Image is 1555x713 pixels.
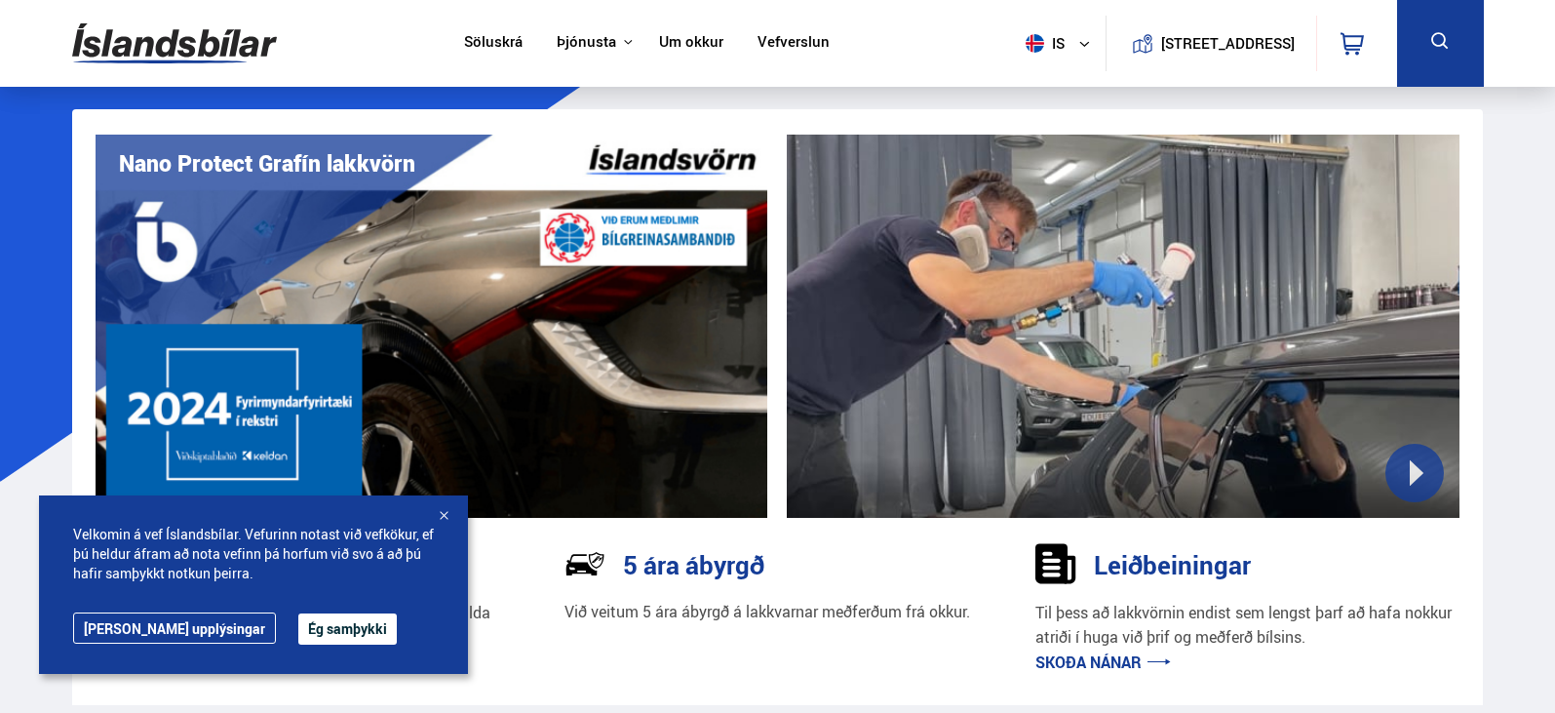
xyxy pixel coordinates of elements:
h3: Leiðbeiningar [1094,550,1251,579]
img: sDldwouBCQTERH5k.svg [1035,543,1076,584]
a: [PERSON_NAME] upplýsingar [73,613,276,644]
p: Til þess að lakkvörnin endist sem lengst þarf að hafa nokkur atriði í huga við þrif og meðferð bí... [1035,601,1461,651]
img: NP-R9RrMhXQFCiaa.svg [564,543,605,584]
img: G0Ugv5HjCgRt.svg [72,12,277,75]
p: Við veitum 5 ára ábyrgð á lakkvarnar meðferðum frá okkur. [564,601,970,623]
a: Skoða nánar [1035,652,1171,673]
h1: Nano Protect Grafín lakkvörn [119,150,415,177]
a: Söluskrá [464,33,523,54]
button: Þjónusta [557,33,616,52]
button: Ég samþykki [298,614,397,645]
span: Velkomin á vef Íslandsbílar. Vefurinn notast við vefkökur, ef þú heldur áfram að nota vefinn þá h... [73,525,434,583]
a: Um okkur [659,33,723,54]
h3: 5 ára ábyrgð [623,550,764,579]
button: [STREET_ADDRESS] [1169,35,1288,52]
a: [STREET_ADDRESS] [1116,16,1305,71]
img: vI42ee_Copy_of_H.png [96,135,768,518]
img: svg+xml;base64,PHN2ZyB4bWxucz0iaHR0cDovL3d3dy53My5vcmcvMjAwMC9zdmciIHdpZHRoPSI1MTIiIGhlaWdodD0iNT... [1026,34,1044,53]
span: is [1018,34,1067,53]
a: Vefverslun [758,33,830,54]
button: is [1018,15,1106,72]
